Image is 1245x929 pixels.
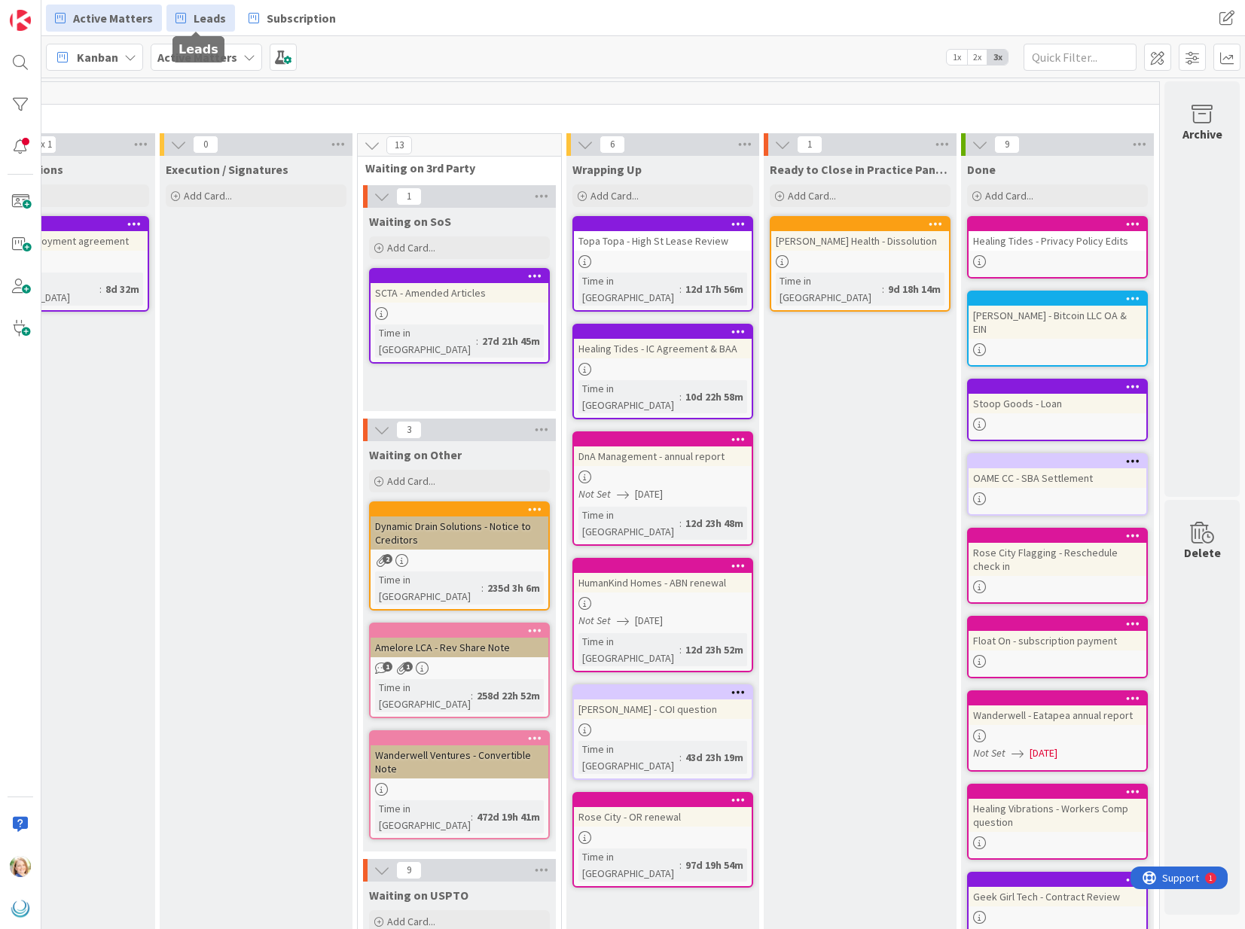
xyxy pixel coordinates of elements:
span: : [679,641,682,658]
div: Wanderwell Ventures - Convertible Note [371,732,548,778]
div: [PERSON_NAME] - Bitcoin LLC OA & EIN [969,306,1146,339]
div: [PERSON_NAME] - COI question [574,686,752,719]
a: Wanderwell Ventures - Convertible NoteTime in [GEOGRAPHIC_DATA]:472d 19h 41m [369,730,550,839]
a: Rose City Flagging - Reschedule check in [967,528,1148,604]
span: : [679,857,682,873]
span: Add Card... [788,189,836,203]
div: [PERSON_NAME] - COI question [574,699,752,719]
a: Healing Tides - IC Agreement & BAATime in [GEOGRAPHIC_DATA]:10d 22h 58m [572,324,753,419]
a: Active Matters [46,5,162,32]
span: Support [32,2,69,20]
div: OAME CC - SBA Settlement [969,468,1146,488]
span: Leads [194,9,226,27]
div: Healing Vibrations - Workers Comp question [969,799,1146,832]
span: Add Card... [590,189,639,203]
div: DnA Management - annual report [574,433,752,466]
div: Time in [GEOGRAPHIC_DATA] [375,800,471,833]
a: Amelore LCA - Rev Share NoteTime in [GEOGRAPHIC_DATA]:258d 22h 52m [369,623,550,718]
div: Healing Tides - IC Agreement & BAA [574,325,752,358]
span: Ready to Close in Practice Panther [770,162,951,177]
div: 10d 22h 58m [682,388,747,405]
div: 9d 18h 14m [884,281,944,297]
a: Leads [166,5,235,32]
div: Healing Vibrations - Workers Comp question [969,785,1146,832]
a: [PERSON_NAME] Health - DissolutionTime in [GEOGRAPHIC_DATA]:9d 18h 14m [770,216,951,312]
span: : [679,388,682,405]
a: Wanderwell - Eatapea annual reportNot Set[DATE] [967,690,1148,772]
span: Kanban [77,48,118,66]
div: Topa Topa - High St Lease Review [574,218,752,251]
span: Add Card... [985,189,1033,203]
span: 3x [987,50,1008,65]
div: Wanderwell Ventures - Convertible Note [371,745,548,778]
a: Healing Tides - Privacy Policy Edits [967,216,1148,279]
div: Time in [GEOGRAPHIC_DATA] [578,633,679,666]
span: 1 [797,136,822,154]
a: [PERSON_NAME] - Bitcoin LLC OA & EIN [967,291,1148,367]
div: 1 [78,6,82,18]
div: 43d 23h 19m [682,749,747,766]
div: Dynamic Drain Solutions - Notice to Creditors [371,503,548,550]
span: Waiting on USPTO [369,888,468,903]
div: Float On - subscription payment [969,631,1146,650]
img: avatar [10,898,31,919]
span: : [99,281,102,297]
span: : [679,281,682,297]
div: HumanKind Homes - ABN renewal [574,559,752,592]
div: Healing Tides - Privacy Policy Edits [969,218,1146,251]
div: [PERSON_NAME] - Bitcoin LLC OA & EIN [969,292,1146,339]
span: Wrapping Up [572,162,642,177]
b: Active Matters [157,50,237,65]
div: SCTA - Amended Articles [371,270,548,303]
a: DnA Management - annual reportNot Set[DATE]Time in [GEOGRAPHIC_DATA]:12d 23h 48m [572,431,753,546]
span: 1 [403,662,413,672]
div: Stoop Goods - Loan [969,380,1146,413]
a: Healing Vibrations - Workers Comp question [967,784,1148,860]
div: Rose City - OR renewal [574,793,752,827]
a: Topa Topa - High St Lease ReviewTime in [GEOGRAPHIC_DATA]:12d 17h 56m [572,216,753,312]
span: 2x [967,50,987,65]
span: : [481,580,484,596]
div: Time in [GEOGRAPHIC_DATA] [578,507,679,540]
div: Wanderwell - Eatapea annual report [969,705,1146,725]
i: Not Set [578,487,611,501]
div: 12d 17h 56m [682,281,747,297]
div: Archive [1182,125,1222,143]
span: [DATE] [1030,745,1057,761]
div: 258d 22h 52m [473,687,544,704]
div: 12d 23h 48m [682,515,747,532]
a: Dynamic Drain Solutions - Notice to CreditorsTime in [GEOGRAPHIC_DATA]:235d 3h 6m [369,501,550,611]
i: Not Set [578,614,611,627]
div: Rose City Flagging - Reschedule check in [969,543,1146,576]
input: Quick Filter... [1024,44,1137,71]
i: Not Set [973,746,1005,760]
div: Time in [GEOGRAPHIC_DATA] [578,848,679,882]
div: Healing Tides - IC Agreement & BAA [574,339,752,358]
span: Done [967,162,996,177]
span: 0 [193,136,218,154]
span: 9 [994,136,1020,154]
span: 1x [947,50,967,65]
span: Execution / Signatures [166,162,288,177]
a: SCTA - Amended ArticlesTime in [GEOGRAPHIC_DATA]:27d 21h 45m [369,268,550,364]
span: Add Card... [387,915,435,928]
div: Time in [GEOGRAPHIC_DATA] [375,571,481,605]
span: 13 [386,136,412,154]
div: SCTA - Amended Articles [371,283,548,303]
div: Amelore LCA - Rev Share Note [371,638,548,657]
a: HumanKind Homes - ABN renewalNot Set[DATE]Time in [GEOGRAPHIC_DATA]:12d 23h 52m [572,558,753,672]
div: [PERSON_NAME] Health - Dissolution [771,218,949,251]
span: : [471,809,473,825]
a: Float On - subscription payment [967,616,1148,678]
span: : [679,515,682,532]
span: 1 [396,187,422,206]
a: [PERSON_NAME] - COI questionTime in [GEOGRAPHIC_DATA]:43d 23h 19m [572,684,753,780]
span: : [476,333,478,349]
div: Time in [GEOGRAPHIC_DATA] [375,324,476,358]
span: Waiting on 3rd Party [365,160,542,175]
span: Waiting on Other [369,447,462,462]
div: Healing Tides - Privacy Policy Edits [969,231,1146,251]
a: Subscription [240,5,345,32]
div: DnA Management - annual report [574,446,752,466]
span: [DATE] [635,613,663,629]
